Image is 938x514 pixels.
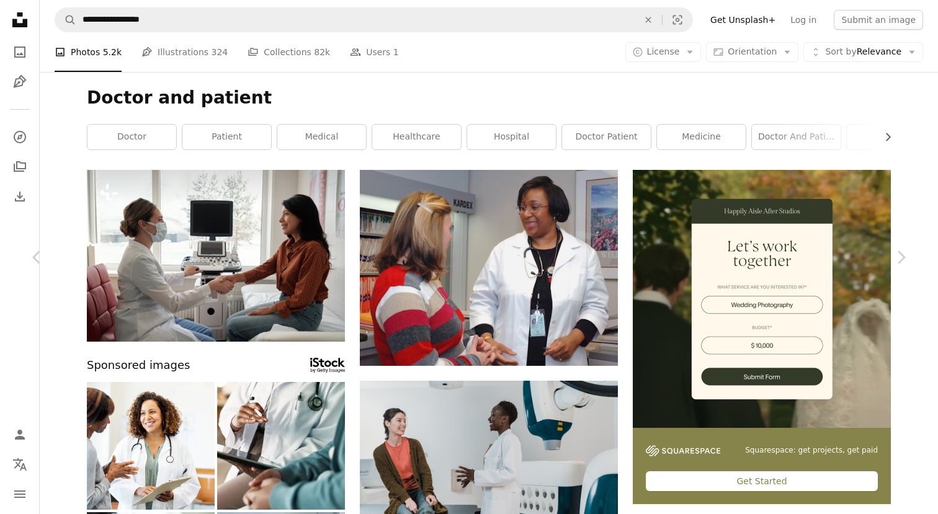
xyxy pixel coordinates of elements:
[360,461,618,472] a: a man and a woman talking
[646,471,878,491] div: Get Started
[7,184,32,209] a: Download History
[87,382,215,510] img: Doctor and Patient Discussing Healthcare in Clinic
[745,445,878,456] span: Squarespace: get projects, get paid
[877,125,891,149] button: scroll list to the right
[393,45,399,59] span: 1
[647,47,680,56] span: License
[360,262,618,273] a: woman in white button up long sleeve shirt holding white card
[87,357,190,374] span: Sponsored images
[825,47,856,56] span: Sort by
[212,45,228,59] span: 324
[633,170,891,428] img: file-1747939393036-2c53a76c450aimage
[87,170,345,342] img: Side view of female clinician and patient shaking hands in medical office while sitting in front ...
[752,125,841,149] a: doctor and patient talking
[55,7,693,32] form: Find visuals sitewide
[7,422,32,447] a: Log in / Sign up
[657,125,746,149] a: medicine
[182,125,271,149] a: patient
[728,47,777,56] span: Orientation
[7,154,32,179] a: Collections
[87,87,891,109] h1: Doctor and patient
[350,32,399,72] a: Users 1
[55,8,76,32] button: Search Unsplash
[703,10,783,30] a: Get Unsplash+
[646,445,720,456] img: file-1747939142011-51e5cc87e3c9
[360,170,618,366] img: woman in white button up long sleeve shirt holding white card
[562,125,651,149] a: doctor patient
[847,125,936,149] a: person
[635,8,662,32] button: Clear
[248,32,330,72] a: Collections 82k
[803,42,923,62] button: Sort byRelevance
[783,10,824,30] a: Log in
[141,32,228,72] a: Illustrations 324
[277,125,366,149] a: medical
[663,8,692,32] button: Visual search
[7,69,32,94] a: Illustrations
[864,198,938,317] a: Next
[7,482,32,507] button: Menu
[217,382,345,510] img: Tablet, hands and patient with doctor in hospital for consultation with cold, flu and sickness. D...
[314,45,330,59] span: 82k
[625,42,702,62] button: License
[372,125,461,149] a: healthcare
[825,46,901,58] span: Relevance
[633,170,891,504] a: Squarespace: get projects, get paidGet Started
[7,125,32,149] a: Explore
[834,10,923,30] button: Submit an image
[7,40,32,64] a: Photos
[7,452,32,477] button: Language
[706,42,798,62] button: Orientation
[87,125,176,149] a: doctor
[87,250,345,261] a: Side view of female clinician and patient shaking hands in medical office while sitting in front ...
[467,125,556,149] a: hospital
